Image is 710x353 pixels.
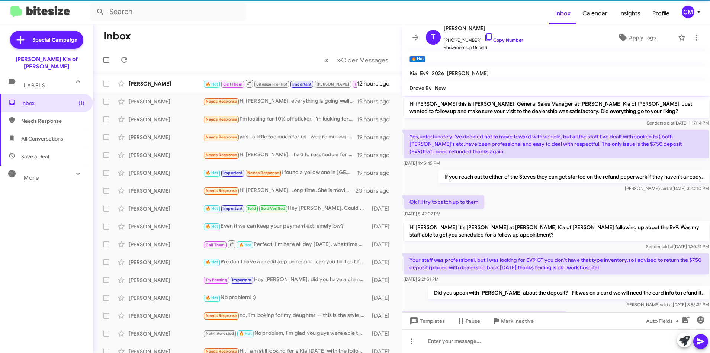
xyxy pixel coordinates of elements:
a: Insights [613,3,646,24]
span: Needs Response [247,170,279,175]
span: Kia [409,70,417,77]
div: [DATE] [368,312,395,320]
a: Copy Number [484,37,523,43]
div: 19 hours ago [357,169,396,177]
div: CM [682,6,694,18]
div: Hi [PERSON_NAME]. Long time. She is moving home. [203,186,356,195]
span: [PERSON_NAME] [444,24,523,33]
p: If you reach out to either of the Steves they can get started on the refund paperwork if they hav... [438,170,709,183]
span: More [24,174,39,181]
div: [PERSON_NAME] [129,223,203,230]
span: [PHONE_NUMBER] [444,33,523,44]
a: Profile [646,3,675,24]
span: Needs Response [206,153,237,157]
div: 20 hours ago [356,187,396,195]
p: Did you speak with [PERSON_NAME] about the deposit? If it was on a card we will need the card inf... [428,286,709,299]
span: Needs Response [206,188,237,193]
button: Auto Fields [640,314,688,328]
div: 19 hours ago [357,151,396,159]
button: Previous [320,52,333,68]
h1: Inbox [103,30,131,42]
div: [PERSON_NAME] [129,134,203,141]
div: You have any sx prestige in stock hybrid [203,79,357,88]
span: Important [292,82,312,87]
div: [DATE] [368,259,395,266]
div: [PERSON_NAME] [129,80,203,87]
a: Calendar [576,3,613,24]
div: [DATE] [368,276,395,284]
div: [PERSON_NAME] [129,259,203,266]
p: Ok I'll try to catch up to them [404,195,484,209]
span: said at [661,120,674,126]
span: » [337,55,341,65]
span: Drove By [409,85,432,92]
div: Even if we can keep your payment extremely low? [203,222,368,231]
span: Needs Response [21,117,84,125]
span: 2026 [432,70,444,77]
p: Yes,unfortunately I've decided not to move foward with vehicle, but all the staff I've dealt with... [404,130,709,158]
button: Templates [402,314,451,328]
div: yes . a little too much for us . we are mulling it over . can you do better ? [203,133,357,141]
span: Inbox [21,99,84,107]
span: [PERSON_NAME] [DATE] 3:56:32 PM [625,302,709,307]
span: 🔥 Hot [206,206,218,211]
span: Call Them [223,82,242,87]
nav: Page navigation example [320,52,393,68]
input: Search [90,3,246,21]
div: [PERSON_NAME] [129,330,203,337]
span: said at [659,186,672,191]
span: 🔥 Hot [206,82,218,87]
span: Bitesize Pro-Tip! [256,82,287,87]
div: No problem, I'm glad you guys were able to connect, I'll put notes in my system about that. :) Ha... [203,329,368,338]
span: Save a Deal [21,153,49,160]
p: Ok when I get home I'll check and text later or [DATE] thank you [404,311,566,325]
span: [DATE] 5:42:07 PM [404,211,440,216]
div: I'm looking for 10% off sticker. I'm looking for $15,000 trade-in value on my 2021 [PERSON_NAME].... [203,115,357,123]
span: said at [659,302,672,307]
div: [DATE] [368,205,395,212]
span: Special Campaign [32,36,77,44]
div: Perfect, I'm here all day [DATE], what time works for you? I'll make sure the appraisal manager i... [203,240,368,249]
div: [DATE] [368,223,395,230]
p: Your staff was professional, but I was looking for EV9 GT you don't have that type inventory,so I... [404,253,709,274]
div: 19 hours ago [357,134,396,141]
span: Ev9 [420,70,429,77]
span: Needs Response [206,99,237,104]
div: Hey [PERSON_NAME], did you have a chance to check out the link I sent you? [203,276,368,284]
span: Call Them [206,243,225,247]
span: New [435,85,446,92]
span: Sender [DATE] 1:30:21 PM [646,244,709,249]
a: Special Campaign [10,31,83,49]
span: 🔥 Hot [206,260,218,264]
div: [DATE] [368,241,395,248]
small: 🔥 Hot [409,56,425,62]
div: [PERSON_NAME] [129,276,203,284]
div: 19 hours ago [357,116,396,123]
p: Hi [PERSON_NAME] It's [PERSON_NAME] at [PERSON_NAME] Kia of [PERSON_NAME] following up about the ... [404,221,709,241]
span: Older Messages [341,56,388,64]
div: [PERSON_NAME] [129,187,203,195]
div: Hey [PERSON_NAME], Could you text my cell when you’re on the way to the dealership? I’m going to ... [203,204,368,213]
div: [DATE] [368,330,395,337]
span: [DATE] 2:21:51 PM [404,276,438,282]
button: Mark Inactive [486,314,540,328]
span: Auto Fields [646,314,682,328]
span: Not-Interested [206,331,234,336]
span: 🔥 Hot [206,170,218,175]
div: [PERSON_NAME] [129,312,203,320]
span: [DATE] 1:45:45 PM [404,160,440,166]
span: Needs Response [206,313,237,318]
span: [PERSON_NAME] [447,70,489,77]
button: Next [332,52,393,68]
span: Important [232,277,251,282]
div: We don't have a credit app on record, can you fill it out if i send you the link? [203,258,368,266]
button: CM [675,6,702,18]
div: [PERSON_NAME] [129,294,203,302]
span: (1) [78,99,84,107]
a: Inbox [549,3,576,24]
div: [PERSON_NAME] [129,205,203,212]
